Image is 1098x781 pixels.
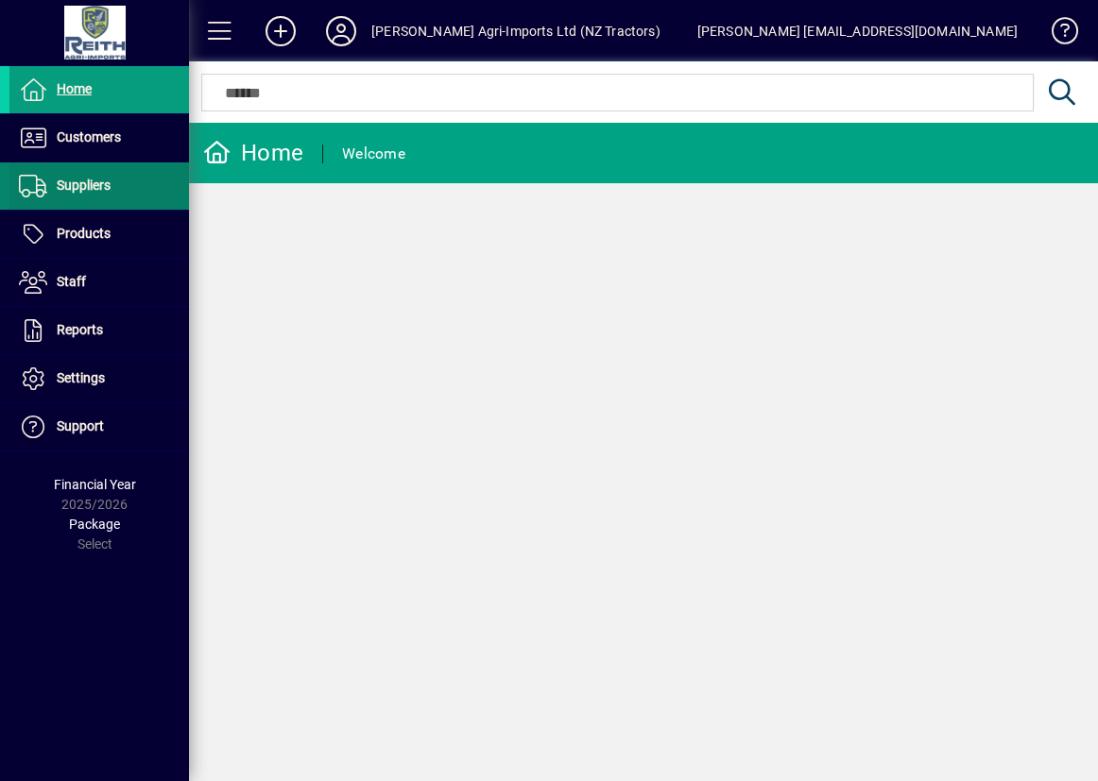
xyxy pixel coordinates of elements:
a: Suppliers [9,162,189,210]
div: Home [203,138,303,168]
span: Settings [57,370,105,385]
a: Customers [9,114,189,161]
span: Home [57,81,92,96]
span: Support [57,418,104,433]
a: Reports [9,307,189,354]
span: Customers [57,129,121,144]
span: Package [69,517,120,532]
div: [PERSON_NAME] [EMAIL_ADDRESS][DOMAIN_NAME] [697,16,1018,46]
a: Knowledge Base [1037,4,1074,65]
a: Settings [9,355,189,402]
button: Profile [311,14,371,48]
a: Products [9,211,189,258]
span: Products [57,226,111,241]
div: [PERSON_NAME] Agri-Imports Ltd (NZ Tractors) [371,16,661,46]
span: Suppliers [57,178,111,193]
a: Staff [9,259,189,306]
a: Support [9,403,189,450]
div: Welcome [342,139,405,169]
span: Financial Year [54,477,136,492]
button: Add [250,14,311,48]
span: Staff [57,274,86,289]
span: Reports [57,322,103,337]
